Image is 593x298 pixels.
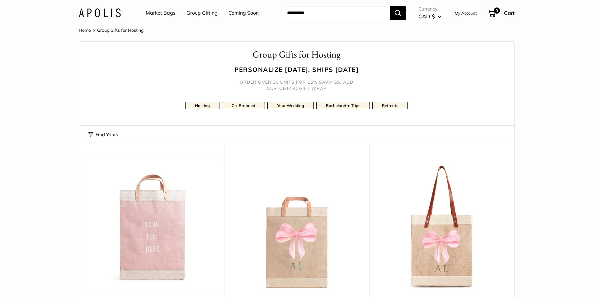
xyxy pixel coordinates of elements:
input: Search... [282,6,390,20]
a: Co-Branded [222,102,265,109]
span: CAD $ [418,13,435,20]
a: Market Bags [146,8,176,18]
a: Market Tote in Natural with Rose Bow by Amy LogsdonMarket Tote in Natural with Rose Bow by Amy Lo... [375,159,508,292]
a: Coming Soon [228,8,259,18]
a: Group Gifting [186,8,218,18]
nav: Breadcrumb [79,26,144,34]
h1: Group Gifts for Hosting [88,48,505,61]
a: Home [79,27,91,33]
img: description_Our first Blush Market Bag [85,159,218,292]
img: Market Tote in Natural with Rose Bow by Amy Logsdon [375,159,508,292]
a: Market Bag in Natural with Rose Bow by Amy LogsdonMarket Bag in Natural with Rose Bow by Amy Logsdon [230,159,363,292]
button: Find Yours [88,130,118,139]
span: Cart [504,10,515,16]
span: Currency [418,5,441,13]
button: Search [390,6,406,20]
a: Retreats [372,102,408,109]
a: Your Wedding [267,102,314,109]
button: CAD $ [418,12,441,21]
a: My Account [455,9,477,17]
span: 0 [493,7,500,14]
span: Group Gifts for Hosting [97,27,144,33]
img: Market Bag in Natural with Rose Bow by Amy Logsdon [230,159,363,292]
a: Bachelorette Trips [316,102,370,109]
h3: Personalize [DATE], ships [DATE] [88,65,505,74]
h5: Order over 30 units for 15% savings, add customized gift wrap [234,79,359,91]
a: Hosting [185,102,219,109]
img: Apolis [79,8,121,17]
a: description_Our first Blush Market BagMarket Bag in Blush [85,159,218,292]
a: 0 Cart [488,8,515,18]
